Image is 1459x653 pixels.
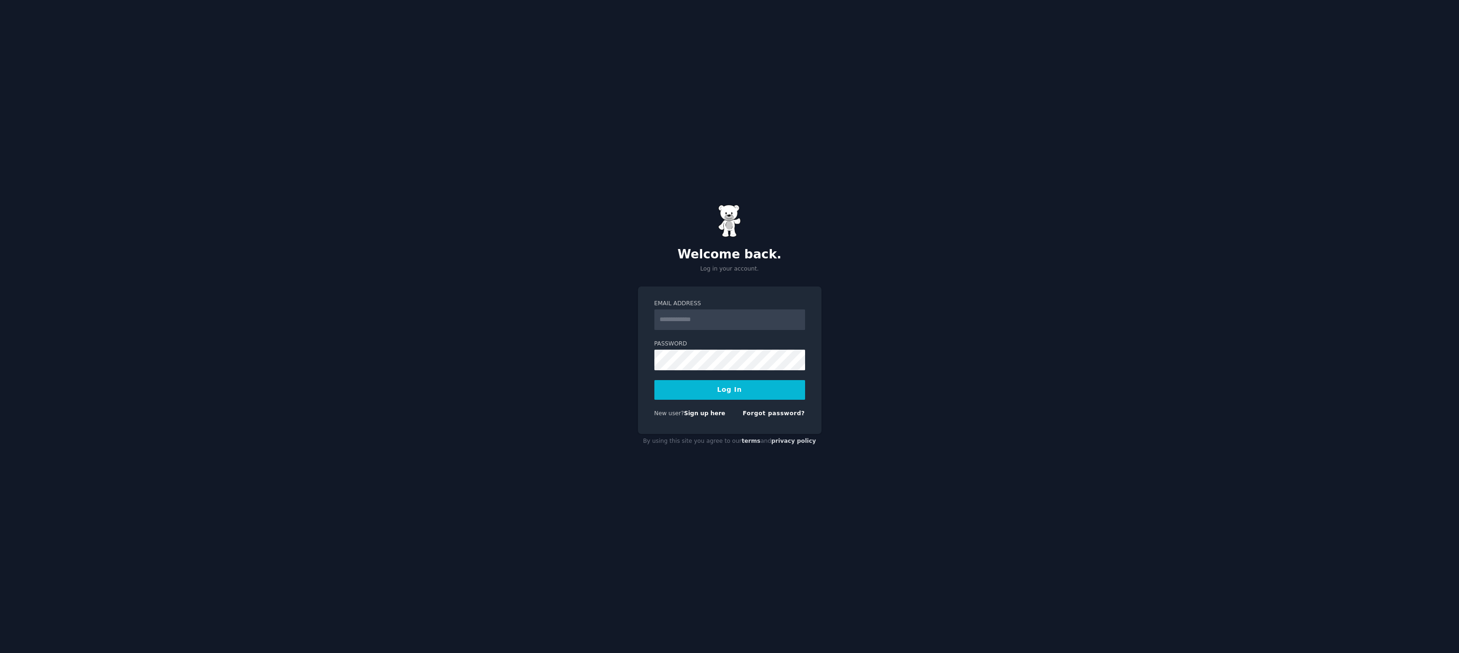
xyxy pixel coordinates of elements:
[743,410,805,417] a: Forgot password?
[771,438,816,444] a: privacy policy
[654,340,805,348] label: Password
[638,434,821,449] div: By using this site you agree to our and
[654,410,684,417] span: New user?
[684,410,725,417] a: Sign up here
[718,205,741,237] img: Gummy Bear
[638,265,821,273] p: Log in your account.
[654,300,805,308] label: Email Address
[638,247,821,262] h2: Welcome back.
[741,438,760,444] a: terms
[654,380,805,400] button: Log In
